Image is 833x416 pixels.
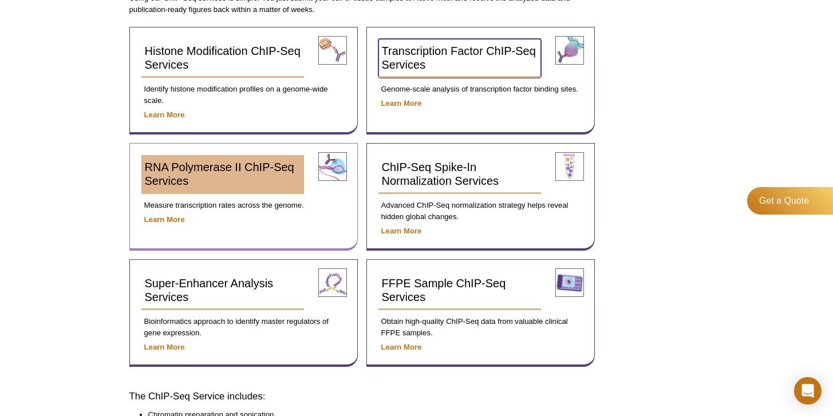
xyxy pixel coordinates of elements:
img: RNA pol II ChIP-Seq [318,152,347,181]
a: Super-Enhancer Analysis Services [141,271,305,310]
img: ChIP-Seq super-enhancer analysis [318,268,347,297]
img: histone modification ChIP-Seq [318,36,347,65]
a: Learn More [381,99,422,108]
a: RNA Polymerase II ChIP-Seq Services [141,155,305,194]
img: FFPE ChIP-Seq [555,268,584,297]
span: FFPE Sample ChIP-Seq Services [382,277,506,303]
a: Transcription Factor ChIP-Seq Services [378,39,542,78]
p: Bioinformatics approach to identify master regulators of gene expression. [141,316,346,339]
a: FFPE Sample ChIP-Seq Services [378,271,542,310]
a: Learn More [381,227,422,235]
span: Super-Enhancer Analysis Services [145,277,274,303]
p: Genome-scale analysis of transcription factor binding sites. [378,84,583,95]
a: Learn More [144,110,185,119]
p: Measure transcription rates across the genome. [141,200,346,211]
a: Learn More [144,343,185,351]
span: Histone Modification ChIP-Seq Services [145,45,301,71]
a: Learn More [381,343,422,351]
p: Identify histone modification profiles on a genome-wide scale. [141,84,346,106]
p: Advanced ChIP-Seq normalization strategy helps reveal hidden global changes. [378,200,583,223]
a: Get a Quote [747,187,833,215]
a: Histone Modification ChIP-Seq Services [141,39,305,78]
img: ChIP-Seq spike-in normalization [555,152,584,181]
h3: The ChIP-Seq Service includes: [129,390,595,403]
span: RNA Polymerase II ChIP-Seq Services [145,161,294,187]
a: Learn More [144,215,185,224]
a: ChIP-Seq Spike-In Normalization Services [378,155,542,194]
span: Transcription Factor ChIP-Seq Services [382,45,536,71]
span: ChIP-Seq Spike-In Normalization Services [382,161,499,187]
img: transcription factor ChIP-Seq [555,36,584,65]
p: Obtain high-quality ChIP-Seq data from valuable clinical FFPE samples. [378,316,583,339]
div: Open Intercom Messenger [794,377,822,405]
